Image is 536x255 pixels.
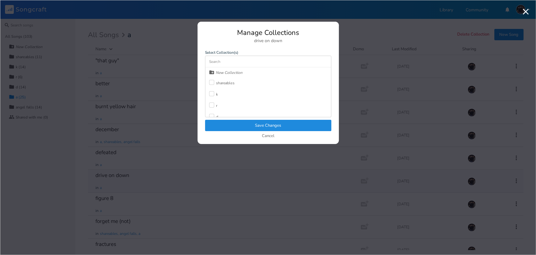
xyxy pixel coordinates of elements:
[205,39,331,43] div: drive on down
[216,92,218,96] div: k
[216,104,217,108] div: r
[216,71,242,75] div: New Collection
[216,115,218,119] div: d
[205,51,331,54] label: Select Collection(s)
[262,134,274,139] button: Cancel
[216,81,235,85] div: shareables
[205,120,331,131] button: Save Changes
[205,56,331,67] input: Search
[205,29,331,36] div: Manage Collections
